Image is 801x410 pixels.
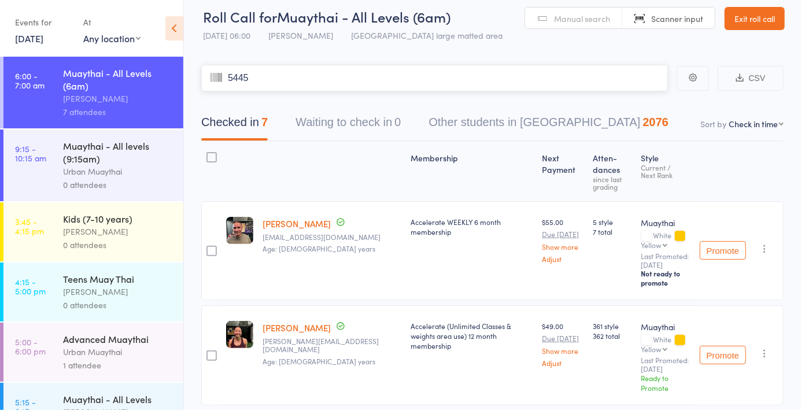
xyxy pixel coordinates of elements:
[63,285,174,298] div: [PERSON_NAME]
[542,334,584,342] small: Due [DATE]
[3,57,183,128] a: 6:00 -7:00 amMuaythai - All Levels (6am)[PERSON_NAME]7 attendees
[263,356,375,366] span: Age: [DEMOGRAPHIC_DATA] years
[63,359,174,372] div: 1 attendee
[593,175,632,190] div: since last grading
[542,255,584,263] a: Adjust
[63,67,174,92] div: Muaythai - All Levels (6am)
[203,29,250,41] span: [DATE] 06:00
[15,13,72,32] div: Events for
[63,345,174,359] div: Urban Muaythai
[718,66,784,91] button: CSV
[394,116,401,128] div: 0
[429,110,669,141] button: Other students in [GEOGRAPHIC_DATA]2076
[63,165,174,178] div: Urban Muaythai
[411,321,533,350] div: Accelerate (Unlimited Classes & weights area use) 12 month membership
[411,217,533,237] div: Accelerate WEEKLY 6 month membership
[725,7,785,30] a: Exit roll call
[538,146,588,196] div: Next Payment
[542,230,584,238] small: Due [DATE]
[201,65,668,91] input: Scan member card
[63,225,174,238] div: [PERSON_NAME]
[261,116,268,128] div: 7
[641,231,691,249] div: White
[643,116,669,128] div: 2076
[700,118,726,130] label: Sort by
[63,105,174,119] div: 7 attendees
[593,331,632,341] span: 362 total
[700,241,746,260] button: Promote
[63,178,174,191] div: 0 attendees
[15,144,46,162] time: 9:15 - 10:15 am
[542,347,584,354] a: Show more
[203,7,277,26] span: Roll Call for
[729,118,778,130] div: Check in time
[15,71,45,90] time: 6:00 - 7:00 am
[3,202,183,261] a: 3:45 -4:15 pmKids (7-10 years)[PERSON_NAME]0 attendees
[542,243,584,250] a: Show more
[201,110,268,141] button: Checked in7
[263,217,331,230] a: [PERSON_NAME]
[83,13,141,32] div: At
[641,335,691,353] div: White
[641,373,691,393] div: Ready to Promote
[351,29,503,41] span: [GEOGRAPHIC_DATA] large matted area
[63,212,174,225] div: Kids (7-10 years)
[641,345,662,353] div: Yellow
[542,359,584,367] a: Adjust
[226,321,253,348] img: image1721126179.png
[263,233,402,241] small: surfing61105@gmail.com
[554,13,610,24] span: Manual search
[15,217,44,235] time: 3:45 - 4:15 pm
[63,92,174,105] div: [PERSON_NAME]
[226,217,253,244] img: image1754378051.png
[15,337,46,356] time: 5:00 - 6:00 pm
[15,277,46,296] time: 4:15 - 5:00 pm
[296,110,401,141] button: Waiting to check in0
[641,356,691,373] small: Last Promoted: [DATE]
[637,146,695,196] div: Style
[277,7,451,26] span: Muaythai - All Levels (6am)
[63,272,174,285] div: Teens Muay Thai
[641,269,691,287] div: Not ready to promote
[641,241,662,249] div: Yellow
[63,333,174,345] div: Advanced Muaythai
[641,252,691,269] small: Last Promoted: [DATE]
[3,130,183,201] a: 9:15 -10:15 amMuaythai - All levels (9:15am)Urban Muaythai0 attendees
[63,238,174,252] div: 0 attendees
[593,321,632,331] span: 361 style
[641,217,691,228] div: Muaythai
[700,346,746,364] button: Promote
[63,139,174,165] div: Muaythai - All levels (9:15am)
[588,146,637,196] div: Atten­dances
[641,164,691,179] div: Current / Next Rank
[641,321,691,333] div: Muaythai
[263,337,402,354] small: michelle.li.1996@gmail.com
[593,227,632,237] span: 7 total
[407,146,538,196] div: Membership
[542,217,584,263] div: $55.00
[263,322,331,334] a: [PERSON_NAME]
[63,393,174,405] div: Muaythai - All Levels
[83,32,141,45] div: Any location
[593,217,632,227] span: 5 style
[3,263,183,322] a: 4:15 -5:00 pmTeens Muay Thai[PERSON_NAME]0 attendees
[263,243,375,253] span: Age: [DEMOGRAPHIC_DATA] years
[3,323,183,382] a: 5:00 -6:00 pmAdvanced MuaythaiUrban Muaythai1 attendee
[268,29,333,41] span: [PERSON_NAME]
[542,321,584,367] div: $49.00
[15,32,43,45] a: [DATE]
[651,13,703,24] span: Scanner input
[63,298,174,312] div: 0 attendees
